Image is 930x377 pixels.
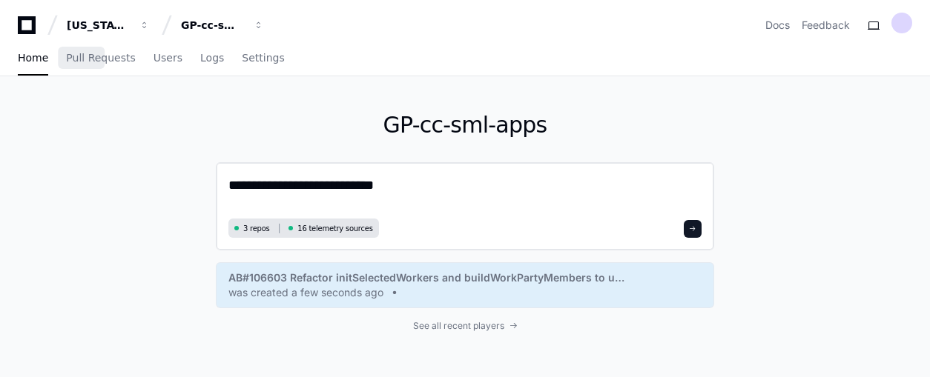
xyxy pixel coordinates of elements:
[216,112,714,139] h1: GP-cc-sml-apps
[242,41,284,76] a: Settings
[216,320,714,332] a: See all recent players
[765,18,790,33] a: Docs
[66,53,135,62] span: Pull Requests
[200,53,224,62] span: Logs
[228,270,702,300] a: AB#106603 Refactor initSelectedWorkers and buildWorkPartyMembers to u…was created a few seconds ago
[18,41,48,76] a: Home
[228,270,624,285] span: AB#106603 Refactor initSelectedWorkers and buildWorkPartyMembers to u…
[200,41,224,76] a: Logs
[67,18,131,33] div: [US_STATE] Pacific
[228,285,383,300] span: was created a few seconds ago
[802,18,850,33] button: Feedback
[18,53,48,62] span: Home
[181,18,245,33] div: GP-cc-sml-apps
[242,53,284,62] span: Settings
[154,53,182,62] span: Users
[413,320,504,332] span: See all recent players
[66,41,135,76] a: Pull Requests
[243,223,270,234] span: 3 repos
[175,12,270,39] button: GP-cc-sml-apps
[61,12,156,39] button: [US_STATE] Pacific
[297,223,372,234] span: 16 telemetry sources
[154,41,182,76] a: Users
